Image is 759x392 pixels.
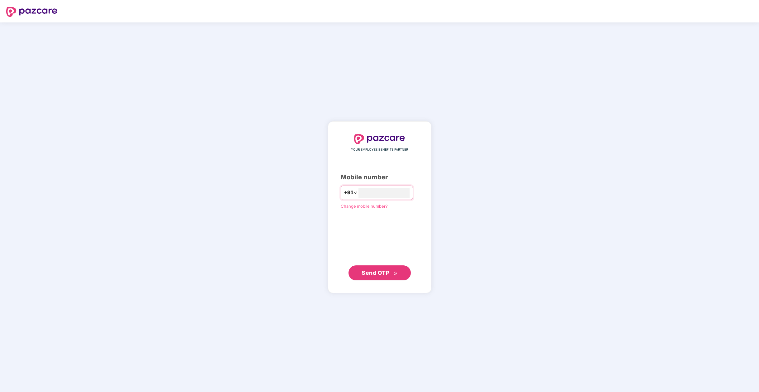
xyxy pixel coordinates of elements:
span: YOUR EMPLOYEE BENEFITS PARTNER [351,147,408,152]
span: +91 [344,189,353,196]
span: down [353,191,357,195]
button: Send OTPdouble-right [348,265,411,280]
div: Mobile number [341,172,419,182]
span: double-right [393,271,397,275]
img: logo [354,134,405,144]
a: Change mobile number? [341,204,388,209]
img: logo [6,7,57,17]
span: Send OTP [362,269,389,276]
